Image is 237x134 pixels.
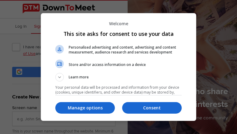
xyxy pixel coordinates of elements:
[55,73,182,81] button: Learn more
[69,62,182,67] span: Store and/or access information on a device
[122,102,182,114] button: Consent
[122,105,182,111] p: Consent
[69,74,89,81] span: Learn more
[55,102,115,114] button: Manage options
[55,30,182,37] h1: This site asks for consent to use your data
[69,45,182,55] span: Personalised advertising and content, advertising and content measurement, audience research and ...
[105,94,172,100] a: 141 TCF vendor(s) and 69 ad partner(s)
[55,85,182,105] p: Your personal data will be processed and information from your device (cookies, unique identifier...
[55,21,182,26] p: Welcome
[41,13,196,121] div: This site asks for consent to use your data
[55,105,115,111] p: Manage options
